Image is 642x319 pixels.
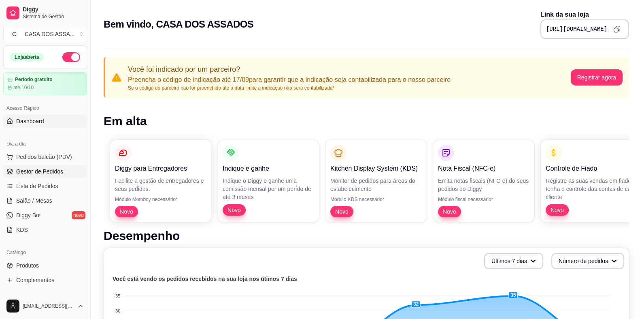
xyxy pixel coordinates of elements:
[546,25,607,33] pre: [URL][DOMAIN_NAME]
[115,177,206,193] p: Facilite a gestão de entregadores e seus pedidos.
[438,164,529,173] p: Nota Fiscal (NFC-e)
[546,164,637,173] p: Controle de Fiado
[110,140,211,222] button: Diggy para EntregadoresFacilite a gestão de entregadores e seus pedidos.Módulo Motoboy necessário...
[3,180,87,193] a: Lista de Pedidos
[113,276,297,282] text: Você está vendo os pedidos recebidos na sua loja nos útimos 7 dias
[16,276,54,284] span: Complementos
[438,196,529,203] p: Módulo fiscal necessário*
[16,197,52,205] span: Salão / Mesas
[104,18,253,31] h2: Bem vindo, CASA DOS ASSADOS
[3,223,87,236] a: KDS
[16,226,28,234] span: KDS
[546,177,637,201] p: Registre as suas vendas em fiado e tenha o controle das contas de cada cliente
[224,206,244,214] span: Novo
[115,308,120,313] tspan: 30
[10,53,44,62] div: Loja aberta
[16,117,44,125] span: Dashboard
[325,140,427,222] button: Kitchen Display System (KDS)Monitor de pedidos para áreas do estabelecimentoMódulo KDS necessário...
[16,182,58,190] span: Lista de Pedidos
[16,153,72,161] span: Pedidos balcão (PDV)
[330,196,422,203] p: Módulo KDS necessário*
[3,72,87,95] a: Período gratuitoaté 10/10
[3,115,87,128] a: Dashboard
[438,177,529,193] p: Emita notas fiscais (NFC-e) do seus pedidos do Diggy
[330,177,422,193] p: Monitor de pedidos para áreas do estabelecimento
[104,229,629,243] h1: Desempenho
[547,206,567,214] span: Novo
[23,6,84,13] span: Diggy
[128,75,451,85] p: Preencha o código de indicação até 17/09 para garantir que a indicação seja contabilizada para o ...
[3,150,87,163] button: Pedidos balcão (PDV)
[10,30,18,38] span: C
[62,52,80,62] button: Alterar Status
[16,261,39,270] span: Produtos
[3,274,87,287] a: Complementos
[440,208,459,216] span: Novo
[128,85,451,91] p: Se o código do parceiro não for preenchido até a data limite a indicação não será contabilizada*
[541,140,642,222] button: Controle de FiadoRegistre as suas vendas em fiado e tenha o controle das contas de cada clienteNovo
[115,293,120,298] tspan: 35
[332,208,352,216] span: Novo
[3,102,87,115] div: Acesso Rápido
[223,177,314,201] p: Indique o Diggy e ganhe uma comissão mensal por um perído de até 3 meses
[15,77,53,83] article: Período gratuito
[3,137,87,150] div: Dia a dia
[540,10,629,19] p: Link da sua loja
[3,165,87,178] a: Gestor de Pedidos
[551,253,624,269] button: Número de pedidos
[117,208,136,216] span: Novo
[115,164,206,173] p: Diggy para Entregadores
[23,303,74,309] span: [EMAIL_ADDRESS][DOMAIN_NAME]
[3,3,87,23] a: DiggySistema de Gestão
[484,253,543,269] button: Últimos 7 dias
[16,167,63,176] span: Gestor de Pedidos
[3,209,87,222] a: Diggy Botnovo
[3,26,87,42] button: Select a team
[3,246,87,259] div: Catálogo
[104,114,629,128] h1: Em alta
[3,296,87,316] button: [EMAIL_ADDRESS][DOMAIN_NAME]
[25,30,75,38] div: CASA DOS ASSA ...
[218,140,319,222] button: Indique e ganheIndique o Diggy e ganhe uma comissão mensal por um perído de até 3 mesesNovo
[223,164,314,173] p: Indique e ganhe
[3,259,87,272] a: Produtos
[23,13,84,20] span: Sistema de Gestão
[571,69,623,86] button: Registrar agora
[433,140,534,222] button: Nota Fiscal (NFC-e)Emita notas fiscais (NFC-e) do seus pedidos do DiggyMódulo fiscal necessário*Novo
[16,211,41,219] span: Diggy Bot
[610,23,623,36] button: Copy to clipboard
[330,164,422,173] p: Kitchen Display System (KDS)
[115,196,206,203] p: Módulo Motoboy necessário*
[13,84,34,91] article: até 10/10
[128,64,451,75] p: Você foi indicado por um parceiro?
[3,194,87,207] a: Salão / Mesas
